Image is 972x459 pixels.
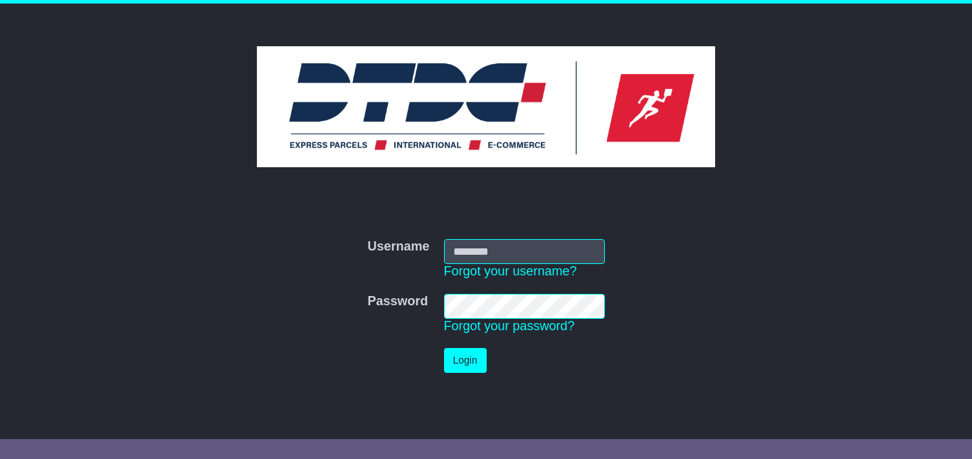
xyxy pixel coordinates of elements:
[444,319,575,333] a: Forgot your password?
[367,294,428,310] label: Password
[367,239,429,255] label: Username
[444,348,487,373] button: Login
[444,264,577,278] a: Forgot your username?
[257,46,715,167] img: DTDC Australia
